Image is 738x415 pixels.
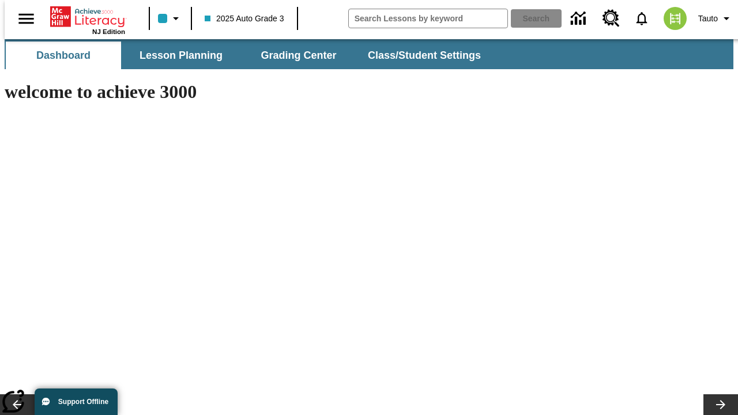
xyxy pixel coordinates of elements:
[58,398,108,406] span: Support Offline
[5,81,503,103] h1: welcome to achieve 3000
[564,3,596,35] a: Data Center
[205,13,284,25] span: 2025 Auto Grade 3
[50,4,125,35] div: Home
[703,394,738,415] button: Lesson carousel, Next
[241,41,356,69] button: Grading Center
[50,5,125,28] a: Home
[657,3,694,33] button: Select a new avatar
[596,3,627,34] a: Resource Center, Will open in new tab
[6,41,121,69] button: Dashboard
[153,8,187,29] button: Class color is light blue. Change class color
[92,28,125,35] span: NJ Edition
[5,41,491,69] div: SubNavbar
[9,2,43,36] button: Open side menu
[359,41,490,69] button: Class/Student Settings
[123,41,239,69] button: Lesson Planning
[35,388,118,415] button: Support Offline
[627,3,657,33] a: Notifications
[698,13,718,25] span: Tauto
[349,9,507,28] input: search field
[664,7,687,30] img: avatar image
[694,8,738,29] button: Profile/Settings
[5,39,733,69] div: SubNavbar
